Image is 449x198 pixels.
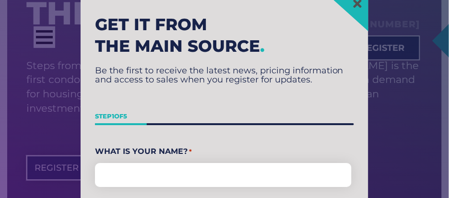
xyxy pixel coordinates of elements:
[95,145,354,160] legend: What Is Your Name?
[95,109,354,124] p: Step of
[123,112,127,120] span: 5
[260,36,265,56] span: .
[95,66,354,84] p: Be the first to receive the latest news, pricing information and access to sales when you registe...
[95,14,354,57] h2: Get it from the main source
[112,112,114,120] span: 1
